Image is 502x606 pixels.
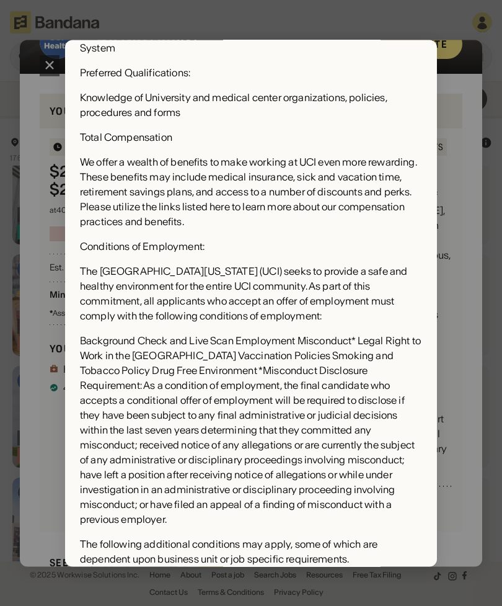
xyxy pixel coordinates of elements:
[80,155,422,229] div: We offer a wealth of benefits to make working at UCI even more rewarding. These benefits may incl...
[80,264,422,324] div: The [GEOGRAPHIC_DATA][US_STATE] (UCI) seeks to provide a safe and healthy environment for the ent...
[80,66,190,81] div: Preferred Qualifications:
[80,91,422,120] div: Knowledge of University and medical center organizations, policies, procedures and forms
[80,334,422,527] div: Background Check and Live Scan Employment Misconduct* Legal Right to Work in the [GEOGRAPHIC_DATA...
[80,130,172,145] div: Total Compensation
[80,239,205,254] div: Conditions of Employment:
[80,537,422,567] div: The following additional conditions may apply, some of which are dependent upon business unit or ...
